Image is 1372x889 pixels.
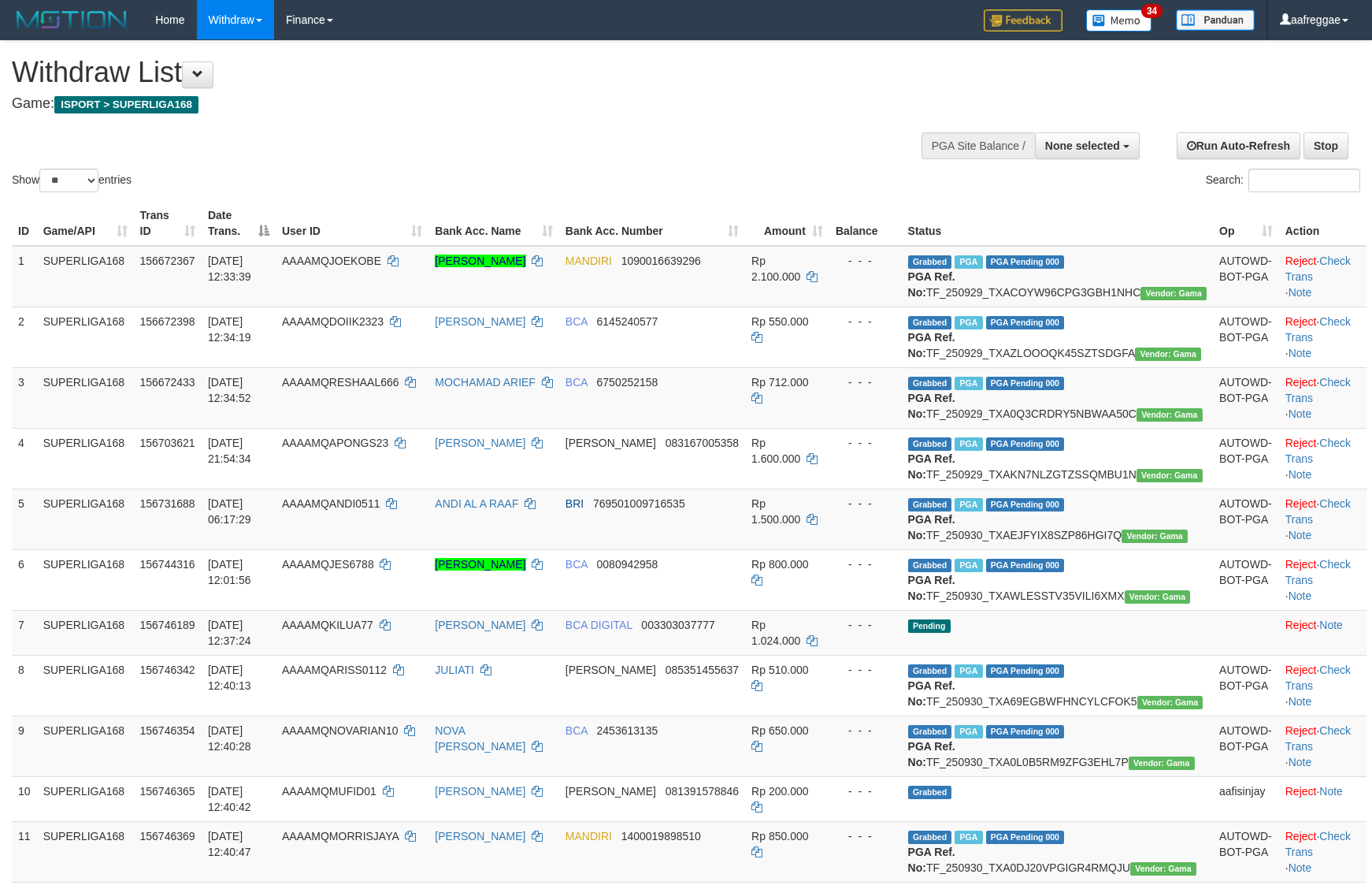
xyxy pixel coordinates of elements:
span: BCA [565,724,588,737]
a: Run Auto-Refresh [1177,132,1300,159]
a: Check Trans [1285,558,1351,586]
span: Marked by aafsoycanthlai [955,377,982,390]
td: AUTOWD-BOT-PGA [1213,428,1279,489]
b: PGA Ref. No: [908,513,955,541]
img: Feedback.jpg [984,9,1062,32]
td: TF_250929_TXAKN7NLZGTZSSQMBU1N [902,428,1213,489]
td: 2 [12,307,37,367]
a: Note [1289,347,1312,359]
td: SUPERLIGA168 [37,489,134,549]
span: Marked by aafsoycanthlai [955,725,982,738]
td: · [1279,610,1366,655]
span: AAAAMQMORRISJAYA [282,830,399,843]
span: 156746342 [140,664,195,676]
td: AUTOWD-BOT-PGA [1213,307,1279,367]
th: Trans ID: activate to sort column ascending [134,201,202,246]
a: Reject [1285,664,1317,676]
span: AAAAMQANDI0511 [282,497,380,510]
th: User ID: activate to sort column ascending [276,201,428,246]
td: TF_250929_TXAZLOOOQK45SZTSDGFA [902,307,1213,367]
td: SUPERLIGA168 [37,655,134,716]
td: SUPERLIGA168 [37,716,134,776]
th: Balance [829,201,902,246]
a: Note [1289,468,1312,481]
div: PGA Site Balance / [921,132,1035,159]
td: · · [1279,549,1366,610]
td: TF_250930_TXA0DJ20VPGIGR4RMQJU [902,821,1213,882]
td: 3 [12,367,37,428]
td: · · [1279,246,1366,307]
span: Rp 800.000 [751,558,808,571]
span: Grabbed [908,725,952,738]
td: aafisinjay [1213,776,1279,821]
span: Rp 1.500.000 [751,497,800,526]
span: Pending [908,619,951,633]
th: Date Trans.: activate to sort column descending [202,201,276,246]
b: PGA Ref. No: [908,679,955,708]
a: Reject [1285,830,1317,843]
span: Rp 1.024.000 [751,619,800,647]
td: TF_250929_TXACOYW96CPG3GBH1NHC [902,246,1213,307]
td: 7 [12,610,37,655]
span: PGA Pending [986,664,1065,678]
td: 11 [12,821,37,882]
span: Marked by aafsoycanthlai [955,559,982,572]
h4: Game: [12,96,899,112]
a: Reject [1285,619,1317,631]
span: BCA [565,558,588,571]
span: [DATE] 12:37:24 [208,619,251,647]
span: Marked by aafsoumeymey [955,664,982,678]
a: Check Trans [1285,437,1351,465]
th: Status [902,201,1213,246]
div: - - - [836,662,896,678]
span: AAAAMQARISS0112 [282,664,387,676]
td: AUTOWD-BOT-PGA [1213,489,1279,549]
span: Grabbed [908,498,952,511]
span: Marked by aafsengchandara [955,255,982,269]
b: PGA Ref. No: [908,452,955,481]
span: Vendor URL: https://trx31.1velocity.biz [1122,530,1188,543]
td: SUPERLIGA168 [37,549,134,610]
a: Note [1289,407,1312,420]
span: Rp 510.000 [751,664,808,676]
td: 9 [12,716,37,776]
td: · · [1279,307,1366,367]
div: - - - [836,556,896,572]
a: Note [1289,861,1312,874]
span: [PERSON_NAME] [565,664,656,676]
b: PGA Ref. No: [908,392,955,420]
span: Vendor URL: https://trx31.1velocity.biz [1137,696,1203,709]
span: AAAAMQMUFID01 [282,785,376,798]
span: [DATE] 12:40:47 [208,830,251,858]
a: [PERSON_NAME] [435,619,525,631]
th: Op: activate to sort column ascending [1213,201,1279,246]
img: panduan.png [1176,9,1255,31]
div: - - - [836,253,896,269]
span: Copy 083167005358 to clipboard [666,437,739,449]
span: Copy 769501009716535 to clipboard [593,497,685,510]
span: [DATE] 12:34:52 [208,376,251,404]
td: 1 [12,246,37,307]
a: MOCHAMAD ARIEF [435,376,536,389]
span: [PERSON_NAME] [565,785,656,798]
span: BCA [565,315,588,328]
td: · · [1279,716,1366,776]
div: - - - [836,617,896,633]
a: JULIATI [435,664,474,676]
td: AUTOWD-BOT-PGA [1213,367,1279,428]
td: SUPERLIGA168 [37,776,134,821]
td: SUPERLIGA168 [37,821,134,882]
span: Copy 085351455637 to clipboard [666,664,739,676]
td: · · [1279,655,1366,716]
span: None selected [1045,139,1120,152]
span: Vendor URL: https://trx31.1velocity.biz [1125,590,1191,604]
a: Reject [1285,255,1317,267]
td: SUPERLIGA168 [37,367,134,428]
b: PGA Ref. No: [908,331,955,359]
span: Copy 6750252158 to clipboard [597,376,658,389]
span: AAAAMQAPONGS23 [282,437,388,449]
div: - - - [836,374,896,390]
span: Copy 2453613135 to clipboard [597,724,658,737]
select: Showentries [39,169,98,192]
td: AUTOWD-BOT-PGA [1213,821,1279,882]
